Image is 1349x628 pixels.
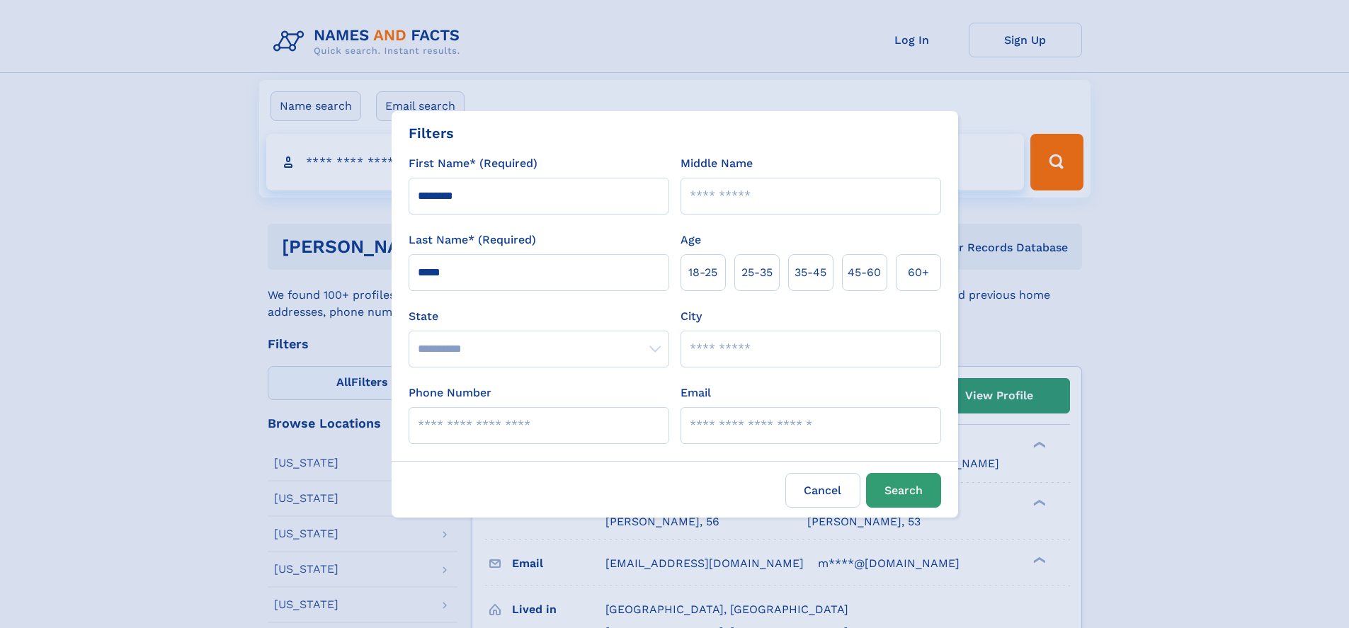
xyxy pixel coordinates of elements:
span: 18‑25 [688,264,717,281]
span: 35‑45 [795,264,826,281]
span: 45‑60 [848,264,881,281]
label: First Name* (Required) [409,155,537,172]
label: Last Name* (Required) [409,232,536,249]
label: Email [681,384,711,401]
div: Filters [409,122,454,144]
button: Search [866,473,941,508]
label: City [681,308,702,325]
span: 25‑35 [741,264,773,281]
label: Age [681,232,701,249]
span: 60+ [908,264,929,281]
label: Phone Number [409,384,491,401]
label: Cancel [785,473,860,508]
label: State [409,308,669,325]
label: Middle Name [681,155,753,172]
